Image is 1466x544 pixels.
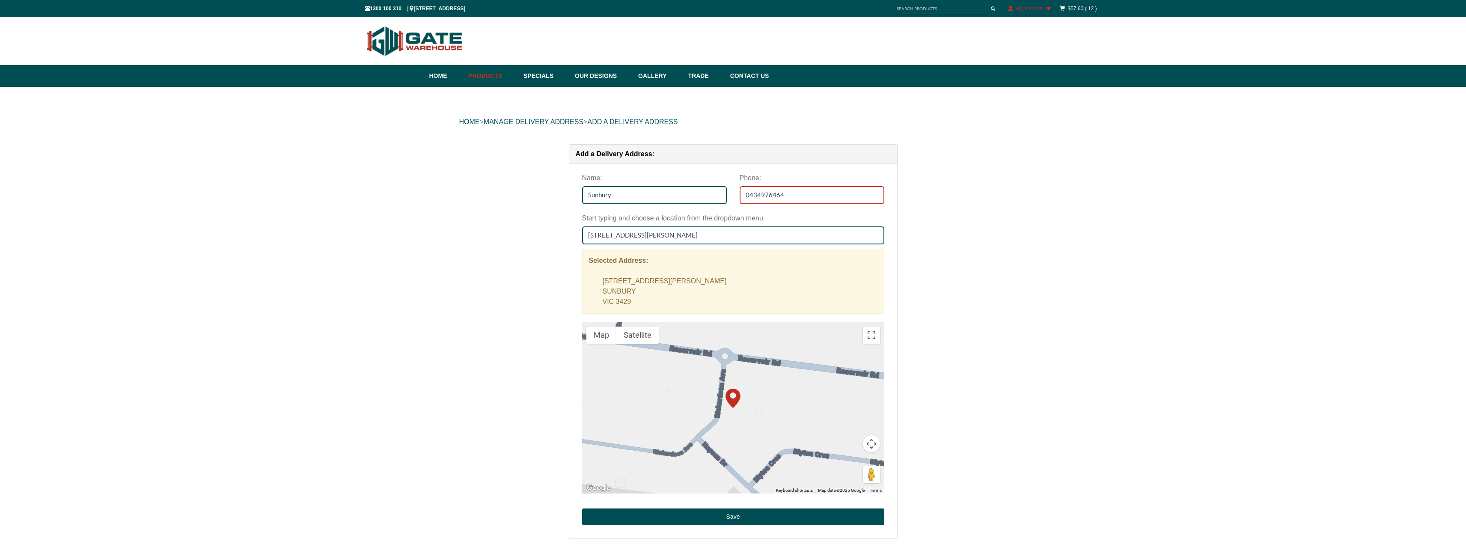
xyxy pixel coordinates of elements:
[576,150,654,158] span: Add a Delivery Address:
[429,65,464,87] a: Home
[582,170,602,186] label: Name:
[587,118,678,125] a: Add a Delivery Address
[571,65,634,87] a: Our Designs
[776,488,813,493] button: Keyboard shortcuts
[589,257,648,264] b: Selected Address:
[892,3,988,14] input: SEARCH PRODUCTS
[726,65,769,87] a: Contact Us
[870,488,882,493] a: Terms (opens in new tab)
[459,118,480,125] a: HOME
[586,327,616,344] button: Show street map
[634,65,684,87] a: Gallery
[740,170,761,186] label: Phone:
[863,435,880,452] button: Map camera controls
[863,327,880,344] button: Toggle fullscreen view
[484,118,583,125] a: Manage delivery address
[1016,6,1043,12] span: My Account
[863,466,880,483] button: Drag Pegman onto the map to open Street View
[464,65,520,87] a: Products
[584,482,613,493] a: Open this area in Google Maps (opens a new window)
[582,508,884,526] button: Save
[818,488,865,493] span: Map data ©2025 Google
[584,482,613,493] img: Google
[459,108,1007,136] div: > >
[519,65,571,87] a: Specials
[582,211,765,226] label: Start typing and choose a location from the dropdown menu:
[616,327,659,344] button: Show satellite imagery
[1068,6,1097,12] a: $57.60 ( 12 )
[684,65,726,87] a: Trade
[365,6,466,12] span: 1300 100 310 | [STREET_ADDRESS]
[365,21,465,61] img: Gate Warehouse
[1295,315,1466,514] iframe: LiveChat chat widget
[603,276,877,307] address: [STREET_ADDRESS][PERSON_NAME] SUNBURY VIC 3429
[726,389,740,408] div: 1 Richardson Avenue, SUNBURY VIC 3429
